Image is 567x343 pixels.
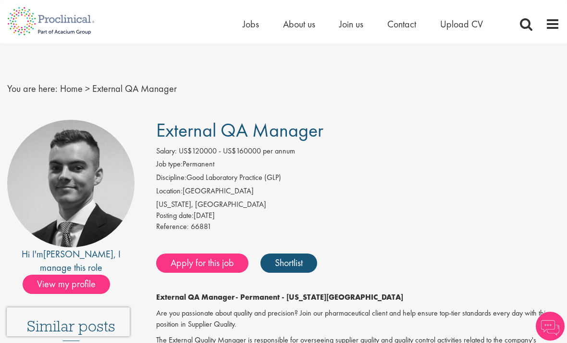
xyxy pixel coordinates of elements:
a: breadcrumb link [60,82,83,95]
span: 66881 [191,221,211,231]
li: Permanent [156,159,560,172]
strong: External QA Manager [156,292,235,302]
strong: - Permanent - [US_STATE][GEOGRAPHIC_DATA] [235,292,403,302]
div: [DATE] [156,210,560,221]
a: Join us [339,18,363,30]
span: US$120000 - US$160000 per annum [179,146,295,156]
a: Shortlist [260,254,317,273]
a: Upload CV [440,18,483,30]
iframe: reCAPTCHA [7,307,130,336]
a: Jobs [243,18,259,30]
span: View my profile [23,275,110,294]
img: imeage of recruiter Alex Bill [7,120,135,247]
span: External QA Manager [92,82,177,95]
a: [PERSON_NAME] [43,248,113,260]
a: Apply for this job [156,254,248,273]
label: Location: [156,186,183,197]
label: Job type: [156,159,183,170]
div: Hi I'm , I manage this role [7,247,135,275]
a: About us [283,18,315,30]
label: Discipline: [156,172,186,183]
a: View my profile [23,277,120,289]
li: [GEOGRAPHIC_DATA] [156,186,560,199]
label: Salary: [156,146,177,157]
a: Contact [387,18,416,30]
p: Are you passionate about quality and precision? Join our pharmaceutical client and help ensure to... [156,308,560,330]
span: > [85,82,90,95]
span: You are here: [7,82,58,95]
li: Good Laboratory Practice (GLP) [156,172,560,186]
span: Posting date: [156,210,194,220]
div: [US_STATE], [GEOGRAPHIC_DATA] [156,199,560,210]
label: Reference: [156,221,189,232]
span: External QA Manager [156,118,323,142]
img: Chatbot [536,312,565,341]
